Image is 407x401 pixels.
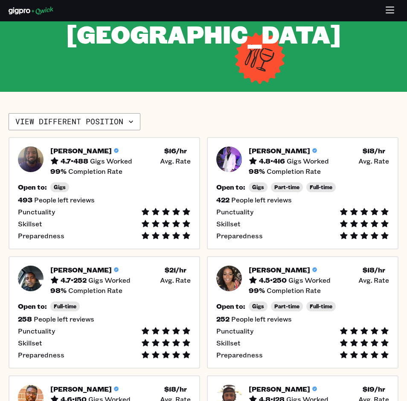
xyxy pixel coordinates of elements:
h5: 99 % [249,286,265,295]
h5: $ 16 /hr [164,146,187,155]
img: Pro headshot [216,146,242,172]
span: Preparedness [216,351,263,359]
h5: [PERSON_NAME] [50,385,112,393]
h5: $ 21 /hr [165,266,186,274]
span: People left reviews [231,315,292,323]
span: Gigs Worked [287,157,329,165]
h5: [PERSON_NAME] [50,266,112,274]
span: Gigs Worked [90,157,132,165]
span: Completion Rate [267,286,321,295]
span: Completion Rate [68,286,122,295]
button: Pro headshot[PERSON_NAME]4.7•252Gigs Worked$21/hr Avg. Rate98%Completion RateOpen to:Full-time258... [9,256,200,369]
span: Gigs [252,303,264,310]
span: Gigs [54,184,66,190]
h5: 258 [18,315,32,323]
img: Pro headshot [18,266,44,291]
span: Punctuality [18,327,55,335]
h5: Open to: [18,302,47,310]
span: Completion Rate [68,167,122,176]
span: Preparedness [18,231,64,240]
h5: $ 18 /hr [164,385,187,393]
span: Punctuality [216,208,253,216]
span: Gigs [252,184,264,190]
h5: 99 % [50,167,67,176]
h5: Open to: [216,302,245,310]
h5: 98 % [50,286,67,295]
span: People left reviews [34,196,95,204]
h5: $ 19 /hr [363,385,385,393]
span: Gigs Worked [88,276,131,284]
span: Preparedness [216,231,263,240]
h5: 98 % [249,167,265,176]
h5: Open to: [18,183,47,191]
button: Pro headshot[PERSON_NAME]4.8•416Gigs Worked$18/hr Avg. Rate98%Completion RateOpen to:GigsPart-tim... [207,137,398,249]
h5: 4.5 • 250 [259,276,287,284]
h5: 422 [216,196,230,204]
span: Avg. Rate [358,276,389,284]
span: Avg. Rate [160,276,191,284]
span: Part-time [274,303,299,310]
span: Skillset [216,339,241,347]
h5: $ 18 /hr [363,266,385,274]
span: People left reviews [34,315,94,323]
button: Pro headshot[PERSON_NAME]4.5•250Gigs Worked$18/hr Avg. Rate99%Completion RateOpen to:GigsPart-tim... [207,256,398,369]
h5: 493 [18,196,32,204]
h5: $ 18 /hr [363,146,385,155]
span: People left reviews [231,196,292,204]
img: Pro headshot [216,266,242,291]
h5: [PERSON_NAME] [50,146,112,155]
h5: 4.7 • 252 [61,276,87,284]
button: Pro headshot[PERSON_NAME]4.7•488Gigs Worked$16/hr Avg. Rate99%Completion RateOpen to:Gigs493Peopl... [9,137,200,249]
span: Full-time [310,303,332,310]
span: Skillset [18,220,42,228]
h5: [PERSON_NAME] [249,266,310,274]
span: Avg. Rate [160,157,191,165]
span: Punctuality [216,327,253,335]
span: Completion Rate [267,167,321,176]
span: Full-time [54,303,76,310]
span: Part-time [274,184,299,190]
span: Gigs Worked [288,276,331,284]
img: Pro headshot [18,146,44,172]
h5: Open to: [216,183,245,191]
span: Full-time [310,184,332,190]
span: Skillset [216,220,241,228]
h5: [PERSON_NAME] [249,385,310,393]
h5: 252 [216,315,230,323]
button: View different position [9,113,140,130]
h5: [PERSON_NAME] [249,146,310,155]
span: Skillset [18,339,42,347]
span: Preparedness [18,351,64,359]
h5: 4.8 • 416 [259,157,285,165]
span: Avg. Rate [358,157,389,165]
span: Punctuality [18,208,55,216]
h5: 4.7 • 488 [61,157,88,165]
